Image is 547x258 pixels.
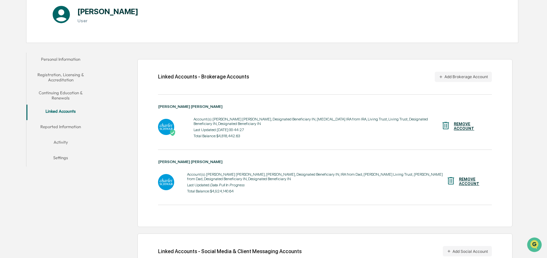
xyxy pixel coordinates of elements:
[194,117,441,126] div: Account(s): [PERSON_NAME] [PERSON_NAME], Designated Beneficiary IN, [MEDICAL_DATA] IRA from IRA, ...
[26,86,95,105] button: Continuing Education & Renewals
[6,14,117,24] p: How can we help?
[22,56,82,61] div: We're available if you need us!
[187,183,446,187] div: Last Updated:
[443,246,492,256] button: Add Social Account
[53,81,80,88] span: Attestations
[26,53,95,167] div: secondary tabs example
[26,68,95,87] button: Registration, Licensing & Accreditation
[158,174,174,190] img: Charles Schwab - Data Pull In Progress
[6,94,12,99] div: 🔎
[194,128,441,132] div: Last Updated: [DATE] 00:44:27
[77,18,138,23] h3: User
[454,122,482,131] div: REMOVE ACCOUNT
[158,246,492,256] div: Linked Accounts - Social Media & Client Messaging Accounts
[26,120,95,136] button: Reported Information
[158,160,492,164] div: [PERSON_NAME] [PERSON_NAME]
[158,74,249,80] div: Linked Accounts - Brokerage Accounts
[446,176,456,186] img: REMOVE ACCOUNT
[158,119,174,135] img: Charles Schwab - Active
[4,79,44,90] a: 🖐️Preclearance
[26,151,95,167] button: Settings
[4,91,43,103] a: 🔎Data Lookup
[77,7,138,16] h1: [PERSON_NAME]
[26,136,95,151] button: Activity
[169,129,176,136] img: Active
[6,49,18,61] img: 1746055101610-c473b297-6a78-478c-a979-82029cc54cd1
[158,104,492,109] div: [PERSON_NAME] [PERSON_NAME]
[44,79,83,90] a: 🗄️Attestations
[110,51,117,59] button: Start new chat
[187,172,446,181] div: Account(s): [PERSON_NAME] [PERSON_NAME], [PERSON_NAME], Designated Beneficiary IN, IRA from Dad, ...
[435,72,492,82] button: Add Brokerage Account
[526,237,544,254] iframe: Open customer support
[64,109,78,114] span: Pylon
[6,82,12,87] div: 🖐️
[13,81,42,88] span: Preclearance
[210,183,244,187] i: Data Pull In Progress
[187,189,446,193] div: Total Balance: $4,924,140.64
[441,121,451,130] img: REMOVE ACCOUNT
[22,49,106,56] div: Start new chat
[26,105,95,120] button: Linked Accounts
[13,94,41,100] span: Data Lookup
[26,53,95,68] button: Personal Information
[194,134,441,138] div: Total Balance: $4,818,442.63
[45,109,78,114] a: Powered byPylon
[459,177,482,186] div: REMOVE ACCOUNT
[47,82,52,87] div: 🗄️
